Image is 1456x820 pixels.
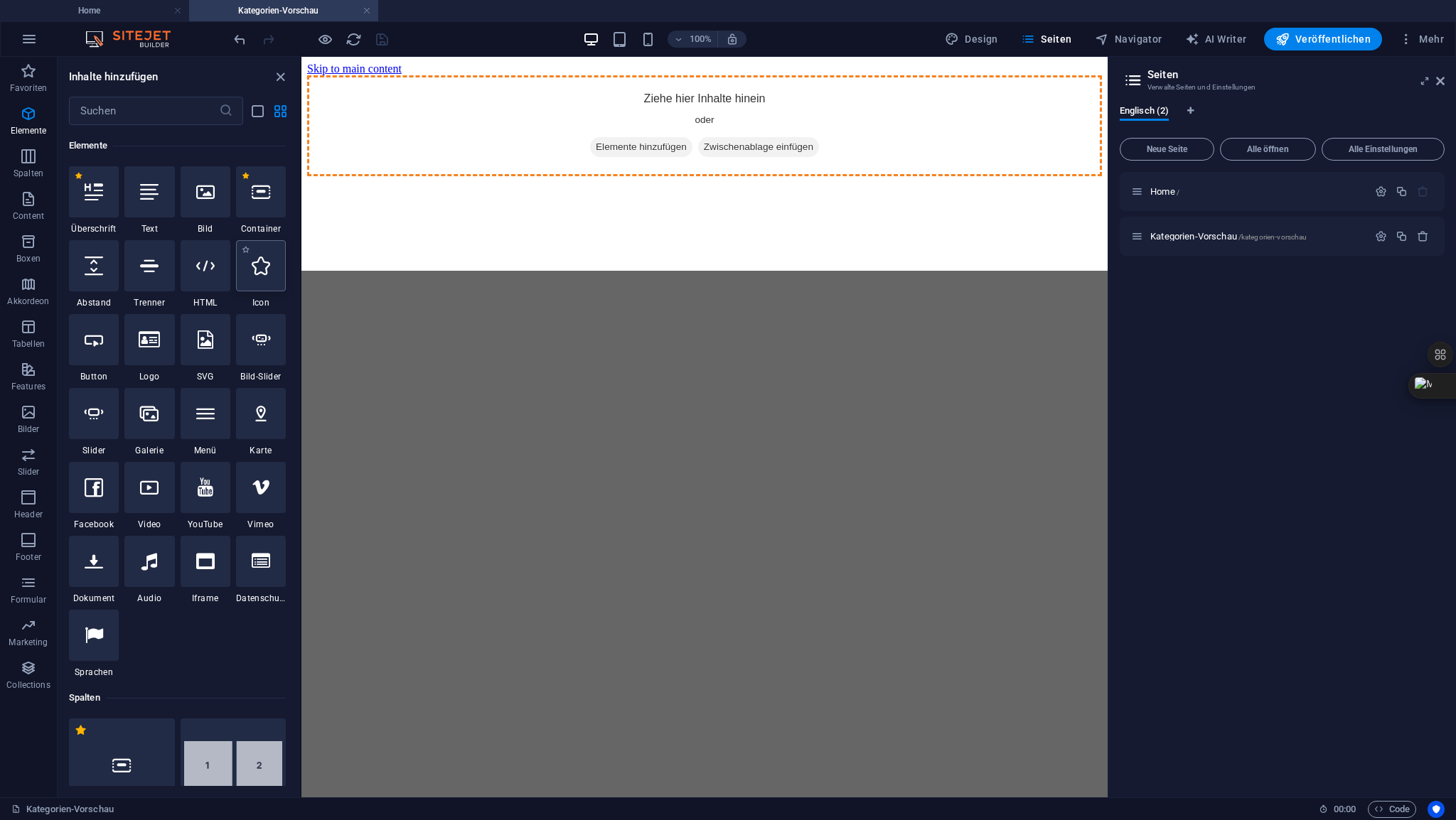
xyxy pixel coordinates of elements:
span: Klick, um Seite zu öffnen [1150,231,1307,242]
i: Seite neu laden [346,31,362,48]
span: Elemente hinzufügen [289,80,391,100]
div: Entfernen [1417,230,1429,242]
div: Die Startseite kann nicht gelöscht werden [1417,185,1429,198]
span: Veröffentlichen [1275,32,1371,46]
button: Usercentrics [1428,801,1445,818]
span: Code [1374,801,1410,818]
button: Seiten [1015,28,1078,50]
button: reload [345,31,362,48]
h2: Seiten [1147,68,1445,81]
h6: Spalten [69,689,286,706]
span: Neue Seite [1126,145,1208,153]
span: Englisch (2) [1120,102,1169,122]
div: Design (Strg+Alt+Y) [939,28,1004,50]
span: AI Writer [1185,32,1247,46]
span: Seiten [1021,32,1072,46]
span: Mehr [1399,32,1444,46]
button: Neue Seite [1120,138,1214,161]
div: Duplizieren [1396,185,1408,198]
button: Mehr [1393,28,1450,50]
div: Duplizieren [1396,230,1408,242]
a: Skip to main content [6,6,100,18]
span: /kategorien-vorschau [1238,233,1307,241]
span: Alle Einstellungen [1328,145,1438,153]
button: Alle öffnen [1220,138,1316,161]
button: AI Writer [1179,28,1253,50]
span: : [1344,804,1346,814]
h6: Session-Zeit [1319,801,1356,818]
i: Bei Größenänderung Zoomstufe automatisch an das gewählte Gerät anpassen. [726,33,739,45]
h6: 100% [689,31,712,48]
div: Einstellungen [1375,230,1387,242]
div: Einstellungen [1375,185,1387,198]
button: Alle Einstellungen [1322,138,1445,161]
div: Home/ [1146,187,1368,196]
div: Kategorien-Vorschau/kategorien-vorschau [1146,232,1368,241]
button: Design [939,28,1004,50]
span: Zwischenablage einfügen [397,80,518,100]
span: Navigator [1095,32,1162,46]
button: 100% [668,31,718,48]
div: Ziehe hier Inhalte hinein [6,18,801,119]
span: Klick, um Seite zu öffnen [1150,186,1179,197]
button: Veröffentlichen [1264,28,1382,50]
span: Alle öffnen [1226,145,1310,153]
button: Code [1368,801,1416,818]
h3: Verwalte Seiten und Einstellungen [1147,81,1416,94]
span: Design [945,32,998,46]
div: Sprachen-Tabs [1120,105,1445,132]
h6: Elemente [69,137,286,154]
button: Navigator [1089,28,1168,50]
span: 00 00 [1334,801,1356,818]
span: / [1177,188,1179,196]
h4: Kategorien-Vorschau [189,3,378,18]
